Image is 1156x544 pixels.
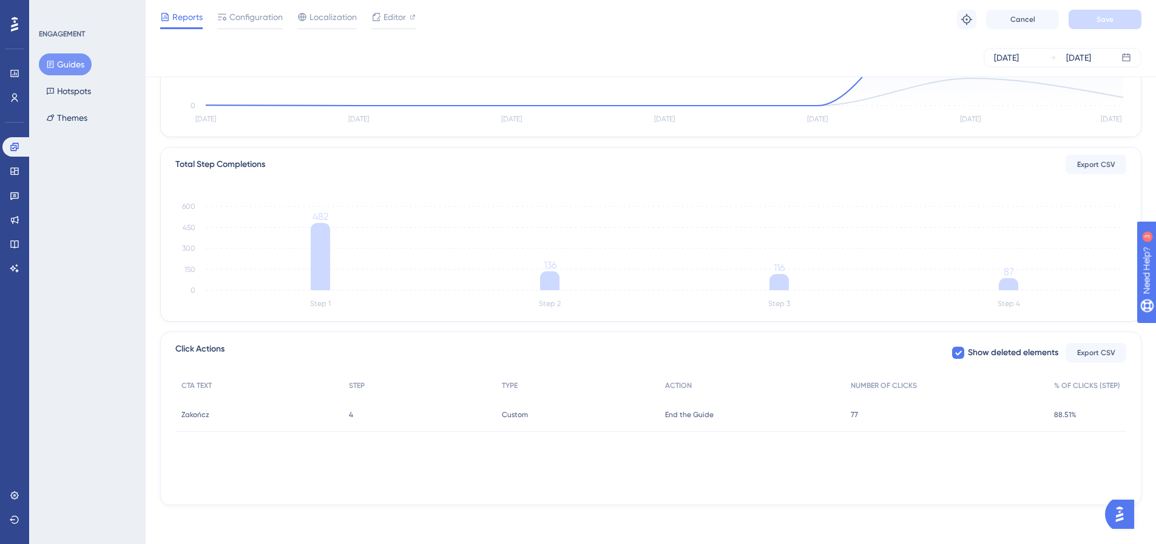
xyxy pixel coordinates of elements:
[1054,381,1120,390] span: % OF CLICKS (STEP)
[768,299,790,308] tspan: Step 3
[502,410,528,420] span: Custom
[348,115,369,123] tspan: [DATE]
[39,107,95,129] button: Themes
[39,29,85,39] div: ENGAGEMENT
[1069,10,1141,29] button: Save
[195,115,216,123] tspan: [DATE]
[968,345,1058,360] span: Show deleted elements
[349,381,365,390] span: STEP
[384,10,406,24] span: Editor
[501,115,522,123] tspan: [DATE]
[183,223,195,232] tspan: 450
[182,244,195,253] tspan: 300
[1105,496,1141,532] iframe: UserGuiding AI Assistant Launcher
[229,10,283,24] span: Configuration
[172,10,203,24] span: Reports
[191,286,195,294] tspan: 0
[1077,160,1115,169] span: Export CSV
[1054,410,1077,420] span: 88.51%
[807,115,828,123] tspan: [DATE]
[309,10,357,24] span: Localization
[1066,155,1126,174] button: Export CSV
[175,342,225,364] span: Click Actions
[181,381,212,390] span: CTA TEXT
[654,115,675,123] tspan: [DATE]
[181,410,209,420] span: Zakończ
[1097,15,1114,24] span: Save
[774,262,785,273] tspan: 116
[1004,266,1014,277] tspan: 87
[994,50,1019,65] div: [DATE]
[665,410,714,420] span: End the Guide
[998,299,1020,308] tspan: Step 4
[84,6,88,16] div: 3
[539,299,561,308] tspan: Step 2
[960,115,981,123] tspan: [DATE]
[851,410,858,420] span: 77
[313,211,328,222] tspan: 482
[175,157,265,172] div: Total Step Completions
[1066,50,1091,65] div: [DATE]
[310,299,331,308] tspan: Step 1
[502,381,518,390] span: TYPE
[191,101,195,110] tspan: 0
[1101,115,1121,123] tspan: [DATE]
[349,410,353,420] span: 4
[39,80,98,102] button: Hotspots
[851,381,917,390] span: NUMBER OF CLICKS
[29,3,76,18] span: Need Help?
[39,53,92,75] button: Guides
[182,202,195,211] tspan: 600
[986,10,1059,29] button: Cancel
[1066,343,1126,362] button: Export CSV
[1010,15,1035,24] span: Cancel
[665,381,692,390] span: ACTION
[1077,348,1115,358] span: Export CSV
[544,259,556,271] tspan: 136
[184,265,195,274] tspan: 150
